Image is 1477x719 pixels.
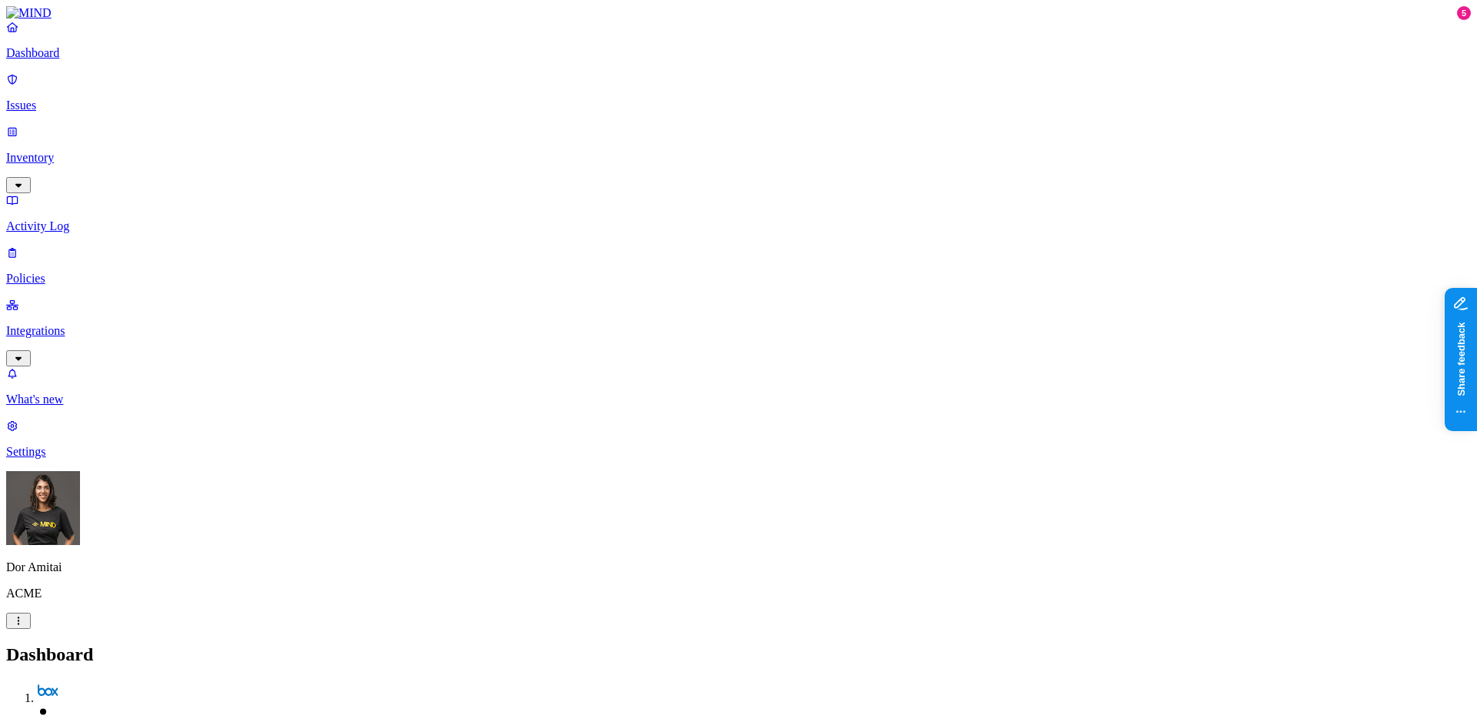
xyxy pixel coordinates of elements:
p: Dashboard [6,46,1471,60]
p: Inventory [6,151,1471,165]
a: Integrations [6,298,1471,364]
a: Issues [6,72,1471,112]
p: Integrations [6,324,1471,338]
a: Activity Log [6,193,1471,233]
img: Dor Amitai [6,471,80,545]
iframe: Marker.io feedback button [1445,288,1477,431]
a: Policies [6,246,1471,286]
p: Policies [6,272,1471,286]
img: MIND [6,6,52,20]
a: What's new [6,366,1471,406]
a: Dashboard [6,20,1471,60]
a: Inventory [6,125,1471,191]
p: Settings [6,445,1471,459]
img: svg%3e [37,681,58,702]
a: MIND [6,6,1471,20]
p: ACME [6,587,1471,600]
div: 5 [1457,6,1471,20]
p: Activity Log [6,219,1471,233]
h2: Dashboard [6,644,1471,665]
p: Issues [6,99,1471,112]
p: What's new [6,393,1471,406]
p: Dor Amitai [6,560,1471,574]
a: Settings [6,419,1471,459]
